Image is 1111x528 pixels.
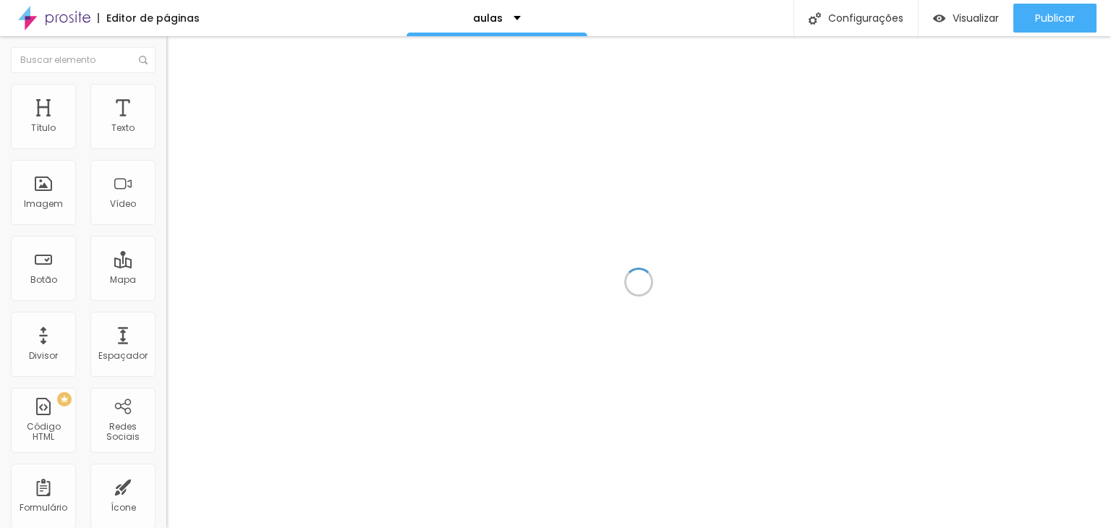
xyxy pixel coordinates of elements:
[933,12,945,25] img: view-1.svg
[110,275,136,285] div: Mapa
[24,199,63,209] div: Imagem
[473,13,503,23] p: aulas
[919,4,1013,33] button: Visualizar
[111,123,135,133] div: Texto
[809,12,821,25] img: Icone
[29,351,58,361] div: Divisor
[1035,12,1075,24] span: Publicar
[110,199,136,209] div: Vídeo
[1013,4,1097,33] button: Publicar
[11,47,156,73] input: Buscar elemento
[20,503,67,513] div: Formulário
[139,56,148,64] img: Icone
[94,422,151,443] div: Redes Sociais
[953,12,999,24] span: Visualizar
[14,422,72,443] div: Código HTML
[98,13,200,23] div: Editor de páginas
[30,275,57,285] div: Botão
[31,123,56,133] div: Título
[98,351,148,361] div: Espaçador
[111,503,136,513] div: Ícone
